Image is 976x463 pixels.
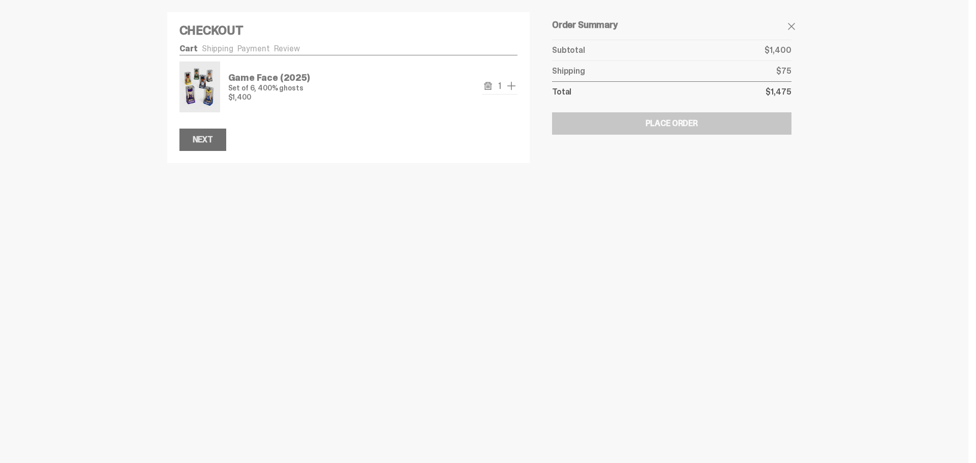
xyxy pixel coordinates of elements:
img: Game Face (2025) [181,64,218,110]
a: Shipping [202,43,233,54]
div: Next [193,136,213,144]
p: Shipping [552,67,585,75]
button: add one [505,80,517,92]
h4: Checkout [179,24,518,37]
p: Total [552,88,571,96]
p: Game Face (2025) [228,73,310,82]
span: 1 [494,81,505,90]
a: Cart [179,43,198,54]
p: $1,400 [765,46,791,54]
p: Subtotal [552,46,585,54]
p: $1,475 [766,88,791,96]
button: Next [179,129,226,151]
p: Set of 6, 400% ghosts [228,84,310,91]
p: $75 [776,67,791,75]
button: remove [482,80,494,92]
button: Place Order [552,112,791,135]
p: $1,400 [228,94,310,101]
h5: Order Summary [552,20,791,29]
div: Place Order [646,119,698,128]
